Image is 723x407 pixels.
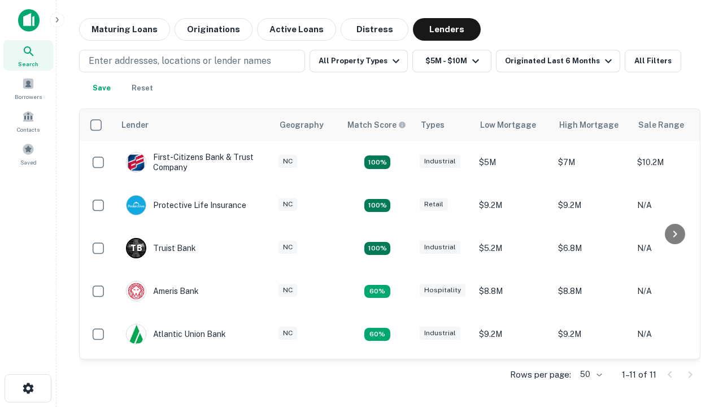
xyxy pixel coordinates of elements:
div: Protective Life Insurance [126,195,246,215]
td: $5.2M [473,227,552,270]
button: Reset [124,77,160,99]
img: picture [127,153,146,172]
img: picture [127,282,146,301]
button: $5M - $10M [412,50,491,72]
div: Matching Properties: 3, hasApolloMatch: undefined [364,242,390,256]
div: Truist Bank [126,238,196,258]
span: Saved [20,158,37,167]
div: Retail [420,198,448,211]
button: All Filters [625,50,681,72]
div: Capitalize uses an advanced AI algorithm to match your search with the best lender. The match sco... [347,119,406,131]
div: Lender [121,118,149,132]
div: 50 [576,366,604,383]
div: NC [278,241,297,254]
div: Matching Properties: 2, hasApolloMatch: undefined [364,155,390,169]
th: Low Mortgage [473,109,552,141]
button: Originations [175,18,252,41]
div: Sale Range [638,118,684,132]
th: Capitalize uses an advanced AI algorithm to match your search with the best lender. The match sco... [341,109,414,141]
span: Search [18,59,38,68]
div: NC [278,155,297,168]
div: Industrial [420,327,460,340]
div: Matching Properties: 2, hasApolloMatch: undefined [364,199,390,213]
p: Enter addresses, locations or lender names [89,54,271,68]
span: Borrowers [15,92,42,101]
button: Lenders [413,18,481,41]
th: Types [414,109,473,141]
div: Low Mortgage [480,118,536,132]
td: $6.3M [552,356,631,399]
td: $9.2M [473,184,552,227]
button: Maturing Loans [79,18,170,41]
td: $9.2M [473,313,552,356]
div: Atlantic Union Bank [126,324,226,344]
p: T B [130,243,142,254]
td: $8.8M [473,270,552,313]
button: Enter addresses, locations or lender names [79,50,305,72]
td: $6.3M [473,356,552,399]
button: All Property Types [310,50,408,72]
button: Active Loans [257,18,336,41]
div: Matching Properties: 1, hasApolloMatch: undefined [364,328,390,341]
div: Matching Properties: 1, hasApolloMatch: undefined [364,285,390,298]
th: High Mortgage [552,109,631,141]
div: Industrial [420,155,460,168]
span: Contacts [17,125,40,134]
button: Originated Last 6 Months [496,50,620,72]
div: First-citizens Bank & Trust Company [126,152,262,172]
td: $9.2M [552,313,631,356]
div: Originated Last 6 Months [505,54,615,68]
td: $9.2M [552,184,631,227]
img: picture [127,324,146,344]
div: Geography [280,118,324,132]
a: Borrowers [3,73,53,103]
a: Saved [3,138,53,169]
button: Save your search to get updates of matches that match your search criteria. [84,77,120,99]
img: capitalize-icon.png [18,9,40,32]
td: $8.8M [552,270,631,313]
div: NC [278,284,297,297]
div: NC [278,198,297,211]
a: Search [3,40,53,71]
iframe: Chat Widget [667,280,723,335]
td: $6.8M [552,227,631,270]
div: High Mortgage [559,118,619,132]
div: Ameris Bank [126,281,199,301]
p: Rows per page: [510,368,571,382]
th: Lender [115,109,273,141]
th: Geography [273,109,341,141]
div: Industrial [420,241,460,254]
div: Types [421,118,445,132]
td: $7M [552,141,631,184]
td: $5M [473,141,552,184]
p: 1–11 of 11 [622,368,656,382]
div: Hospitality [420,284,465,297]
a: Contacts [3,106,53,136]
div: NC [278,327,297,340]
img: picture [127,196,146,215]
button: Distress [341,18,408,41]
h6: Match Score [347,119,404,131]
